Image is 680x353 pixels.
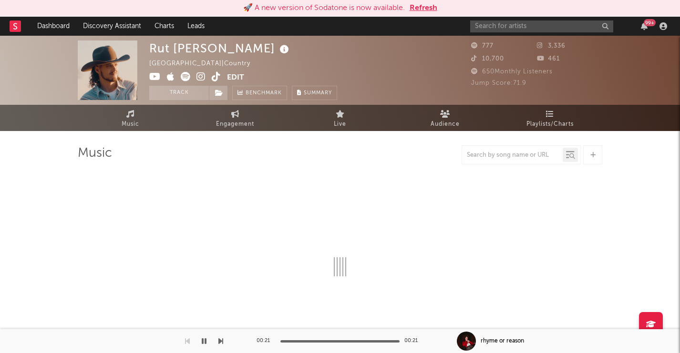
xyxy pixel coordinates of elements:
[227,72,244,84] button: Edit
[181,17,211,36] a: Leads
[304,91,332,96] span: Summary
[148,17,181,36] a: Charts
[76,17,148,36] a: Discovery Assistant
[462,151,563,159] input: Search by song name or URL
[246,88,282,99] span: Benchmark
[122,119,139,130] span: Music
[257,335,276,347] div: 00:21
[392,105,497,131] a: Audience
[216,119,254,130] span: Engagement
[78,105,183,131] a: Music
[288,105,392,131] a: Live
[641,22,648,30] button: 99+
[292,86,337,100] button: Summary
[232,86,287,100] a: Benchmark
[537,56,560,62] span: 461
[404,335,423,347] div: 00:21
[471,69,553,75] span: 650 Monthly Listeners
[183,105,288,131] a: Engagement
[470,20,613,32] input: Search for artists
[644,19,656,26] div: 99 +
[149,40,291,56] div: Rut [PERSON_NAME]
[31,17,76,36] a: Dashboard
[471,80,526,86] span: Jump Score: 71.9
[243,2,405,14] div: 🚀 A new version of Sodatone is now available.
[431,119,460,130] span: Audience
[526,119,574,130] span: Playlists/Charts
[471,43,494,49] span: 777
[149,86,209,100] button: Track
[149,58,261,70] div: [GEOGRAPHIC_DATA] | Country
[481,337,524,345] div: rhyme or reason
[497,105,602,131] a: Playlists/Charts
[410,2,437,14] button: Refresh
[537,43,566,49] span: 3,336
[471,56,504,62] span: 10,700
[334,119,346,130] span: Live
